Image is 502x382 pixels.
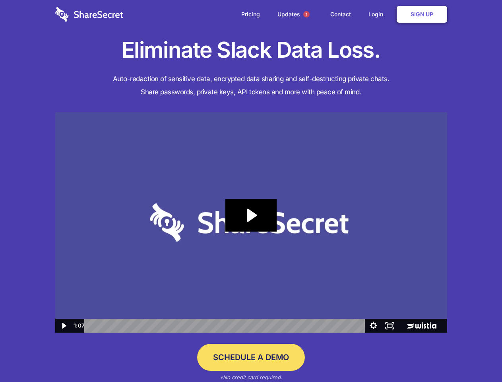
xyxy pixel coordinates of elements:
button: Play Video [55,319,72,333]
a: Login [361,2,395,27]
a: Pricing [233,2,268,27]
h1: Eliminate Slack Data Loss. [55,36,447,64]
h4: Auto-redaction of sensitive data, encrypted data sharing and self-destructing private chats. Shar... [55,72,447,99]
a: Contact [322,2,359,27]
img: logo-wordmark-white-trans-d4663122ce5f474addd5e946df7df03e33cb6a1c49d2221995e7729f52c070b2.svg [55,7,123,22]
img: Sharesecret [55,112,447,333]
iframe: Drift Widget Chat Controller [462,342,492,372]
